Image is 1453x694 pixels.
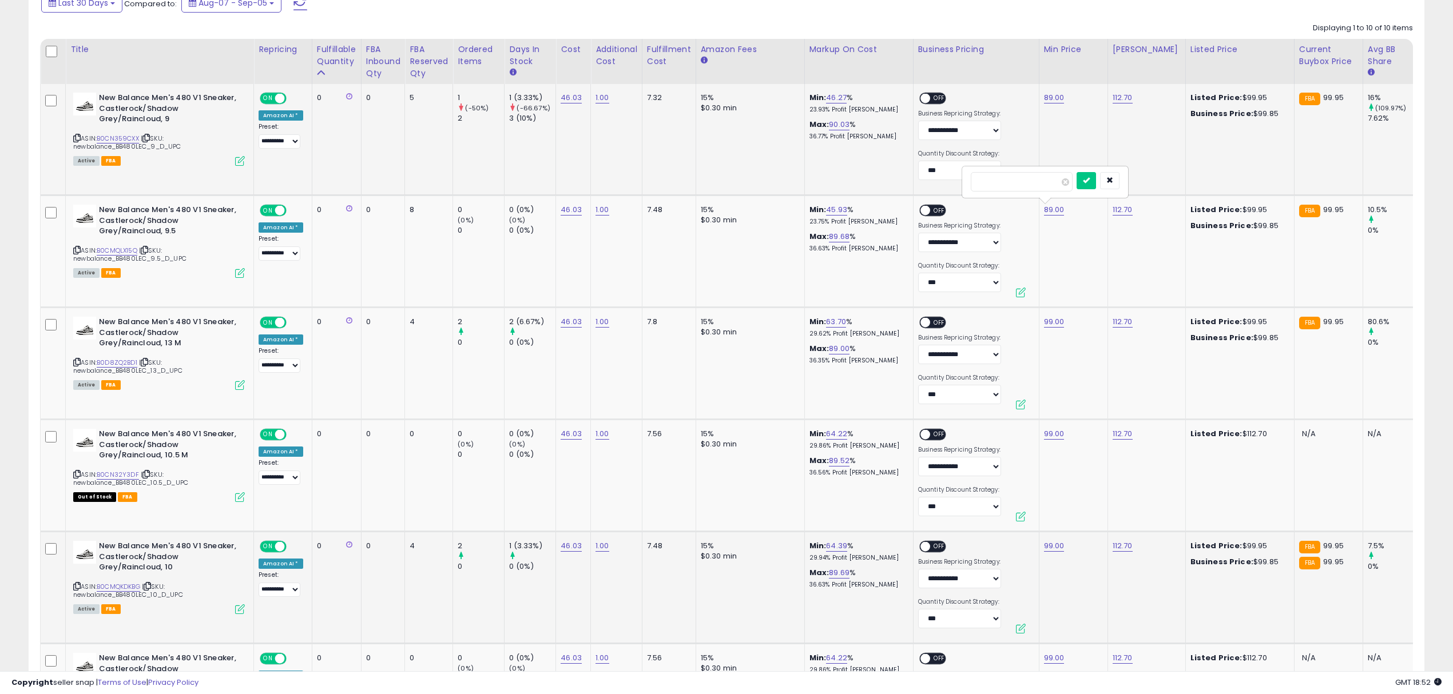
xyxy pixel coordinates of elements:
[509,337,555,348] div: 0 (0%)
[73,380,100,390] span: All listings currently available for purchase on Amazon
[809,231,829,242] b: Max:
[701,55,708,66] small: Amazon Fees.
[285,542,303,552] span: OFF
[285,206,303,216] span: OFF
[809,541,904,562] div: %
[596,316,609,328] a: 1.00
[99,541,238,576] b: New Balance Men's 480 V1 Sneaker, Castlerock/Shadow Grey/Raincloud, 10
[647,429,687,439] div: 7.56
[259,446,303,457] div: Amazon AI *
[701,43,800,55] div: Amazon Fees
[509,317,555,327] div: 2 (6.67%)
[1190,221,1285,231] div: $99.85
[1190,556,1253,567] b: Business Price:
[509,561,555,572] div: 0 (0%)
[647,317,687,327] div: 7.8
[1190,204,1242,215] b: Listed Price:
[1190,220,1253,231] b: Business Price:
[647,205,687,215] div: 7.48
[73,429,245,501] div: ASIN:
[73,205,96,228] img: 311gSN+XNLL._SL40_.jpg
[561,316,582,328] a: 46.03
[99,429,238,464] b: New Balance Men's 480 V1 Sneaker, Castlerock/Shadow Grey/Raincloud, 10.5 M
[259,571,303,597] div: Preset:
[458,561,504,572] div: 0
[826,540,847,552] a: 64.39
[1044,204,1065,216] a: 89.00
[918,334,1001,342] label: Business Repricing Strategy:
[458,541,504,551] div: 2
[1044,316,1065,328] a: 99.00
[701,551,796,561] div: $0.30 min
[458,337,504,348] div: 0
[317,43,356,67] div: Fulfillable Quantity
[809,540,827,551] b: Min:
[809,581,904,589] p: 36.63% Profit [PERSON_NAME]
[809,469,904,477] p: 36.56% Profit [PERSON_NAME]
[73,470,188,487] span: | SKU: newbalance_BB480LEC_10.5_D_UPC
[561,43,586,55] div: Cost
[809,93,904,114] div: %
[1113,92,1133,103] a: 112.70
[1323,316,1344,327] span: 99.95
[509,429,555,439] div: 0 (0%)
[1368,93,1414,103] div: 16%
[11,677,53,688] strong: Copyright
[261,654,275,664] span: ON
[1190,541,1285,551] div: $99.95
[101,604,121,614] span: FBA
[701,103,796,113] div: $0.30 min
[458,216,474,225] small: (0%)
[285,318,303,328] span: OFF
[918,558,1001,566] label: Business Repricing Strategy:
[918,43,1034,55] div: Business Pricing
[701,205,796,215] div: 15%
[1113,204,1133,216] a: 112.70
[826,428,847,440] a: 64.22
[1190,652,1242,663] b: Listed Price:
[410,429,444,439] div: 0
[1190,317,1285,327] div: $99.95
[829,231,849,242] a: 89.68
[509,67,516,78] small: Days In Stock.
[918,486,1001,494] label: Quantity Discount Strategy:
[410,541,444,551] div: 4
[809,232,904,253] div: %
[701,93,796,103] div: 15%
[101,268,121,278] span: FBA
[509,449,555,460] div: 0 (0%)
[1299,43,1358,67] div: Current Buybox Price
[1323,92,1344,103] span: 99.95
[1323,204,1344,215] span: 99.95
[701,439,796,449] div: $0.30 min
[809,357,904,365] p: 36.35% Profit [PERSON_NAME]
[98,677,146,688] a: Terms of Use
[809,343,829,354] b: Max:
[261,542,275,552] span: ON
[458,317,504,327] div: 2
[1368,225,1414,236] div: 0%
[809,317,904,338] div: %
[1302,652,1316,663] span: N/A
[366,93,396,103] div: 0
[317,205,352,215] div: 0
[809,455,829,466] b: Max:
[1368,43,1410,67] div: Avg BB Share
[1299,205,1320,217] small: FBA
[918,598,1001,606] label: Quantity Discount Strategy:
[561,92,582,103] a: 46.03
[73,205,245,277] div: ASIN:
[809,344,904,365] div: %
[1044,540,1065,552] a: 99.00
[809,119,904,141] div: %
[317,429,352,439] div: 0
[465,103,489,113] small: (-50%)
[701,541,796,551] div: 15%
[509,216,525,225] small: (0%)
[1323,540,1344,551] span: 99.95
[809,92,827,103] b: Min:
[1190,316,1242,327] b: Listed Price:
[73,429,96,452] img: 311gSN+XNLL._SL40_.jpg
[73,492,116,502] span: All listings that are currently out of stock and unavailable for purchase on Amazon
[1302,428,1316,439] span: N/A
